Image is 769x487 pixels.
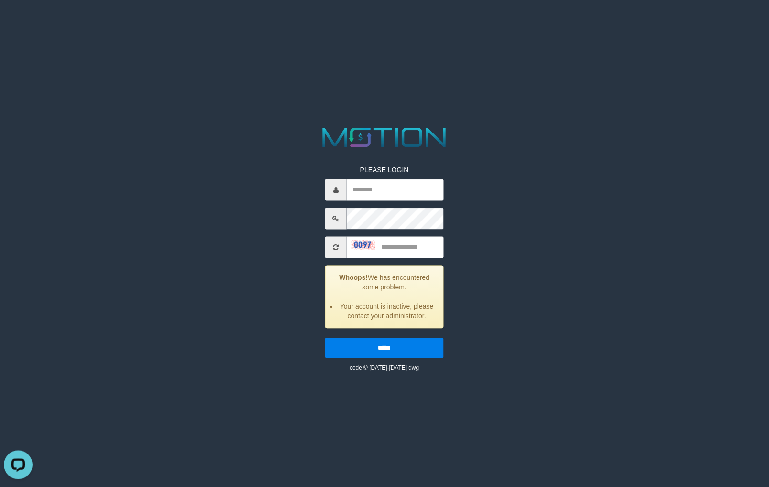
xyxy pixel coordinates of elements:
[352,240,375,249] img: captcha
[350,365,419,372] small: code © [DATE]-[DATE] dwg
[325,266,444,329] div: We has encountered some problem.
[317,124,451,151] img: MOTION_logo.png
[325,165,444,175] p: PLEASE LOGIN
[4,4,33,33] button: Open LiveChat chat widget
[340,274,368,282] strong: Whoops!
[338,302,436,321] li: Your account is inactive, please contact your administrator.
